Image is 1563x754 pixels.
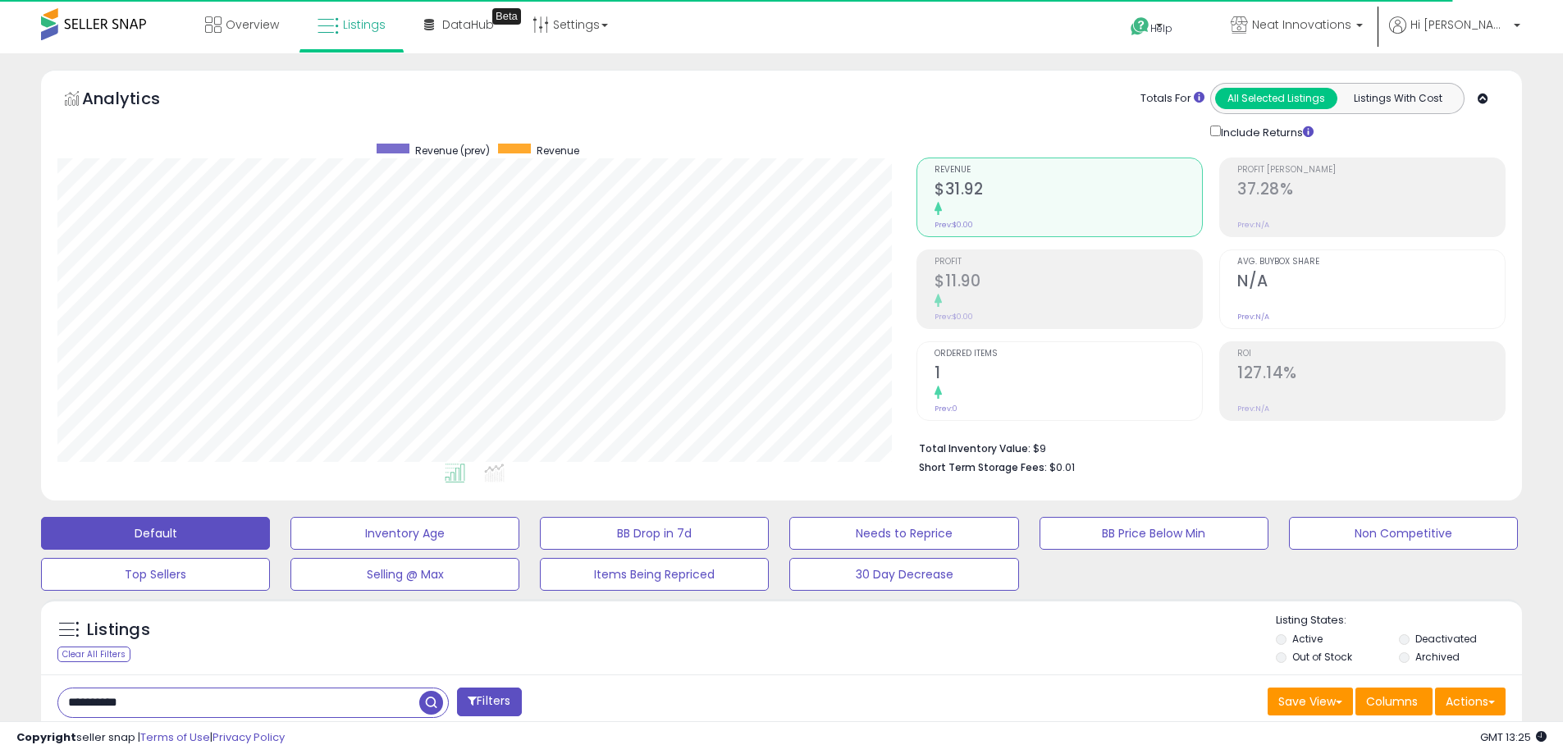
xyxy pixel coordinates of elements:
[1237,166,1505,175] span: Profit [PERSON_NAME]
[1337,88,1459,109] button: Listings With Cost
[935,166,1202,175] span: Revenue
[1480,729,1547,745] span: 2025-09-17 13:25 GMT
[935,363,1202,386] h2: 1
[935,404,957,414] small: Prev: 0
[41,517,270,550] button: Default
[343,16,386,33] span: Listings
[226,16,279,33] span: Overview
[1237,350,1505,359] span: ROI
[1435,688,1506,715] button: Actions
[57,647,130,662] div: Clear All Filters
[935,180,1202,202] h2: $31.92
[537,144,579,158] span: Revenue
[1140,91,1204,107] div: Totals For
[540,517,769,550] button: BB Drop in 7d
[1198,122,1333,141] div: Include Returns
[1355,688,1433,715] button: Columns
[1292,632,1323,646] label: Active
[290,517,519,550] button: Inventory Age
[1237,363,1505,386] h2: 127.14%
[1415,650,1460,664] label: Archived
[1410,16,1509,33] span: Hi [PERSON_NAME]
[540,558,769,591] button: Items Being Repriced
[1049,459,1075,475] span: $0.01
[415,144,490,158] span: Revenue (prev)
[1150,21,1172,35] span: Help
[492,8,521,25] div: Tooltip anchor
[1389,16,1520,53] a: Hi [PERSON_NAME]
[935,350,1202,359] span: Ordered Items
[442,16,494,33] span: DataHub
[16,730,285,746] div: seller snap | |
[1252,16,1351,33] span: Neat Innovations
[290,558,519,591] button: Selling @ Max
[213,729,285,745] a: Privacy Policy
[935,272,1202,294] h2: $11.90
[457,688,521,716] button: Filters
[935,220,973,230] small: Prev: $0.00
[1040,517,1268,550] button: BB Price Below Min
[87,619,150,642] h5: Listings
[919,460,1047,474] b: Short Term Storage Fees:
[16,729,76,745] strong: Copyright
[919,437,1493,457] li: $9
[1237,404,1269,414] small: Prev: N/A
[1289,517,1518,550] button: Non Competitive
[1237,272,1505,294] h2: N/A
[1276,613,1522,628] p: Listing States:
[1366,693,1418,710] span: Columns
[1237,220,1269,230] small: Prev: N/A
[789,517,1018,550] button: Needs to Reprice
[1215,88,1337,109] button: All Selected Listings
[919,441,1031,455] b: Total Inventory Value:
[935,312,973,322] small: Prev: $0.00
[1237,312,1269,322] small: Prev: N/A
[41,558,270,591] button: Top Sellers
[1237,180,1505,202] h2: 37.28%
[1130,16,1150,37] i: Get Help
[1268,688,1353,715] button: Save View
[1292,650,1352,664] label: Out of Stock
[140,729,210,745] a: Terms of Use
[935,258,1202,267] span: Profit
[82,87,192,114] h5: Analytics
[1117,4,1204,53] a: Help
[1415,632,1477,646] label: Deactivated
[1237,258,1505,267] span: Avg. Buybox Share
[789,558,1018,591] button: 30 Day Decrease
